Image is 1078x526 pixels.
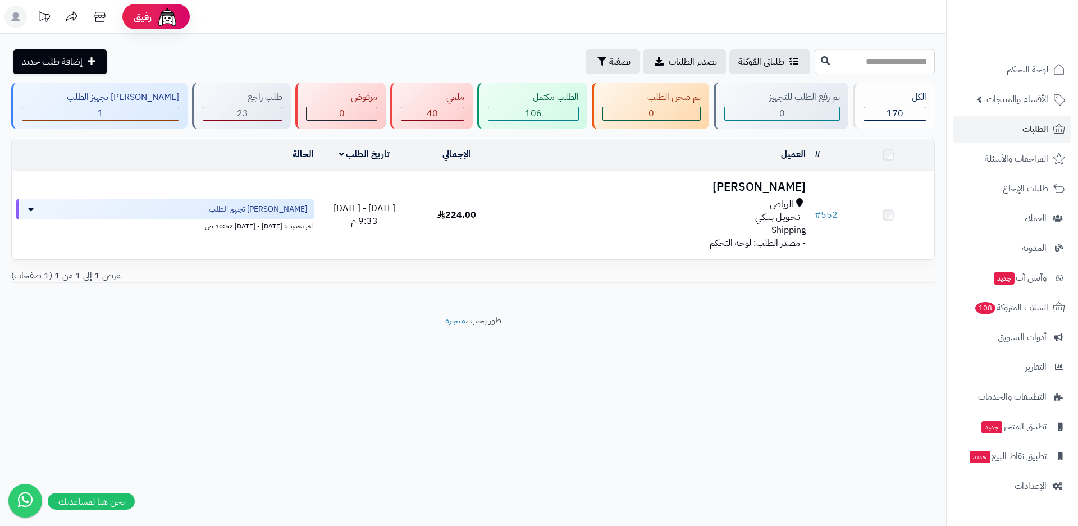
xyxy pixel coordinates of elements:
span: 1 [98,107,103,120]
span: الرياض [770,198,793,211]
span: # [815,208,821,222]
span: 106 [525,107,542,120]
a: المدونة [953,235,1071,262]
span: 40 [427,107,438,120]
a: تطبيق المتجرجديد [953,413,1071,440]
div: عرض 1 إلى 1 من 1 (1 صفحات) [3,269,473,282]
span: الإعدادات [1015,478,1047,494]
span: المراجعات والأسئلة [985,151,1048,167]
a: لوحة التحكم [953,56,1071,83]
a: الطلبات [953,116,1071,143]
div: 0 [307,107,377,120]
span: التقارير [1025,359,1047,375]
span: [PERSON_NAME] تجهيز الطلب [209,204,307,215]
a: ملغي 40 [388,83,474,129]
span: 0 [648,107,654,120]
div: 106 [488,107,578,120]
span: [DATE] - [DATE] 9:33 م [334,202,395,228]
a: السلات المتروكة108 [953,294,1071,321]
a: الحالة [293,148,314,161]
span: إضافة طلب جديد [22,55,83,68]
span: 0 [339,107,345,120]
span: طلباتي المُوكلة [738,55,784,68]
a: تم رفع الطلب للتجهيز 0 [711,83,851,129]
span: لوحة التحكم [1007,62,1048,77]
span: العملاء [1025,211,1047,226]
div: 1 [22,107,179,120]
a: العملاء [953,205,1071,232]
span: الطلبات [1022,121,1048,137]
a: الطلب مكتمل 106 [475,83,590,129]
a: تم شحن الطلب 0 [590,83,711,129]
span: تـحـويـل بـنـكـي [755,211,800,224]
a: المراجعات والأسئلة [953,145,1071,172]
a: طلباتي المُوكلة [729,49,810,74]
span: وآتس آب [993,270,1047,286]
span: 23 [237,107,248,120]
div: 0 [725,107,839,120]
div: اخر تحديث: [DATE] - [DATE] 10:52 ص [16,219,314,231]
span: تصدير الطلبات [669,55,717,68]
div: 0 [603,107,700,120]
div: الطلب مكتمل [488,91,579,104]
div: الكل [864,91,926,104]
a: طلب راجع 23 [190,83,293,129]
span: التطبيقات والخدمات [978,389,1047,405]
span: 224.00 [437,208,476,222]
span: أدوات التسويق [998,330,1047,345]
td: - مصدر الطلب: لوحة التحكم [503,172,810,259]
h3: [PERSON_NAME] [508,181,806,194]
span: 108 [975,302,995,314]
a: الإجمالي [442,148,471,161]
span: 0 [779,107,785,120]
a: #552 [815,208,838,222]
a: أدوات التسويق [953,324,1071,351]
a: تاريخ الطلب [339,148,390,161]
a: مرفوض 0 [293,83,388,129]
div: طلب راجع [203,91,282,104]
span: Shipping [771,223,806,237]
span: تطبيق نقاط البيع [969,449,1047,464]
div: ملغي [401,91,464,104]
a: إضافة طلب جديد [13,49,107,74]
div: تم شحن الطلب [602,91,701,104]
a: العميل [781,148,806,161]
button: تصفية [586,49,640,74]
div: 23 [203,107,282,120]
span: السلات المتروكة [974,300,1048,315]
a: # [815,148,820,161]
span: طلبات الإرجاع [1003,181,1048,196]
a: التقارير [953,354,1071,381]
a: [PERSON_NAME] تجهيز الطلب 1 [9,83,190,129]
a: وآتس آبجديد [953,264,1071,291]
div: [PERSON_NAME] تجهيز الطلب [22,91,179,104]
a: تطبيق نقاط البيعجديد [953,443,1071,470]
a: متجرة [445,314,465,327]
div: 40 [401,107,463,120]
a: تحديثات المنصة [30,6,58,31]
span: جديد [970,451,990,463]
span: تصفية [609,55,631,68]
div: مرفوض [306,91,377,104]
img: ai-face.png [156,6,179,28]
span: جديد [994,272,1015,285]
a: الكل170 [851,83,937,129]
a: الإعدادات [953,473,1071,500]
span: جديد [981,421,1002,433]
a: تصدير الطلبات [643,49,726,74]
div: تم رفع الطلب للتجهيز [724,91,840,104]
a: طلبات الإرجاع [953,175,1071,202]
span: الأقسام والمنتجات [986,92,1048,107]
span: رفيق [134,10,152,24]
span: 170 [887,107,903,120]
span: المدونة [1022,240,1047,256]
a: التطبيقات والخدمات [953,383,1071,410]
img: logo-2.png [1002,30,1067,54]
span: تطبيق المتجر [980,419,1047,434]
